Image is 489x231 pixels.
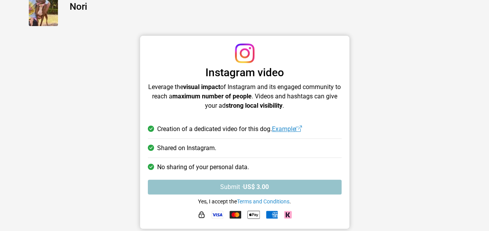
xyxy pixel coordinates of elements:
img: HTTPS: secure payment [198,211,205,219]
img: Instagram [235,44,254,63]
img: Visa [212,211,223,219]
strong: visual impact [183,83,220,91]
img: Mastercard [230,211,241,219]
img: Apple Pay [247,208,260,221]
span: Shared on Instagram. [157,143,216,153]
span: Creation of a dedicated video for this dog. [157,124,302,134]
p: Leverage the of Instagram and its engaged community to reach a . Videos and hashtags can give you... [148,82,342,110]
h3: Instagram video [148,66,342,79]
a: Example [272,125,302,133]
img: American Express [266,211,278,219]
img: Klarna [284,211,292,219]
span: No sharing of your personal data. [157,163,249,172]
strong: US$ 3.00 [243,183,269,191]
strong: maximum number of people [172,93,252,100]
h4: Nori [70,1,461,12]
small: Yes, I accept the . [198,198,291,205]
strong: strong local visibility [226,102,282,109]
button: Submit ·US$ 3.00 [148,180,342,194]
a: Terms and Conditions [237,198,289,205]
